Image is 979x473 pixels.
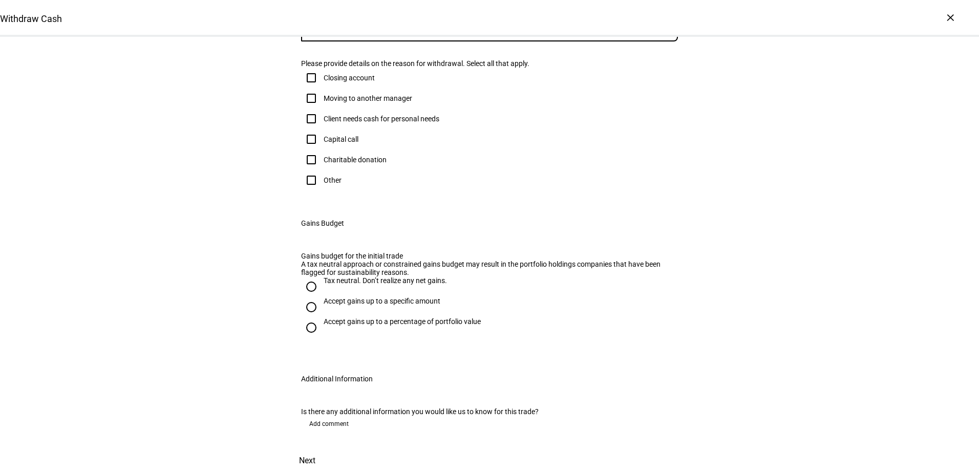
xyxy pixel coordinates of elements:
div: Moving to another manager [324,94,412,102]
div: Closing account [324,74,375,82]
div: Capital call [324,135,358,143]
div: Charitable donation [324,156,387,164]
div: Client needs cash for personal needs [324,115,439,123]
div: Accept gains up to a specific amount [324,297,440,305]
div: Accept gains up to a percentage of portfolio value [324,317,481,326]
span: Add comment [309,416,349,432]
div: Is there any additional information you would like us to know for this trade? [301,407,678,416]
div: Gains Budget [301,219,344,227]
div: Additional Information [301,375,373,383]
div: Tax neutral. Don’t realize any net gains. [324,276,447,285]
button: Add comment [301,416,357,432]
span: Next [299,448,315,473]
button: Next [285,448,330,473]
div: Gains budget for the initial trade [301,252,678,260]
div: Other [324,176,342,184]
div: × [942,9,959,26]
div: Please provide details on the reason for withdrawal. Select all that apply. [301,59,678,68]
div: A tax neutral approach or constrained gains budget may result in the portfolio holdings companies... [301,260,678,276]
